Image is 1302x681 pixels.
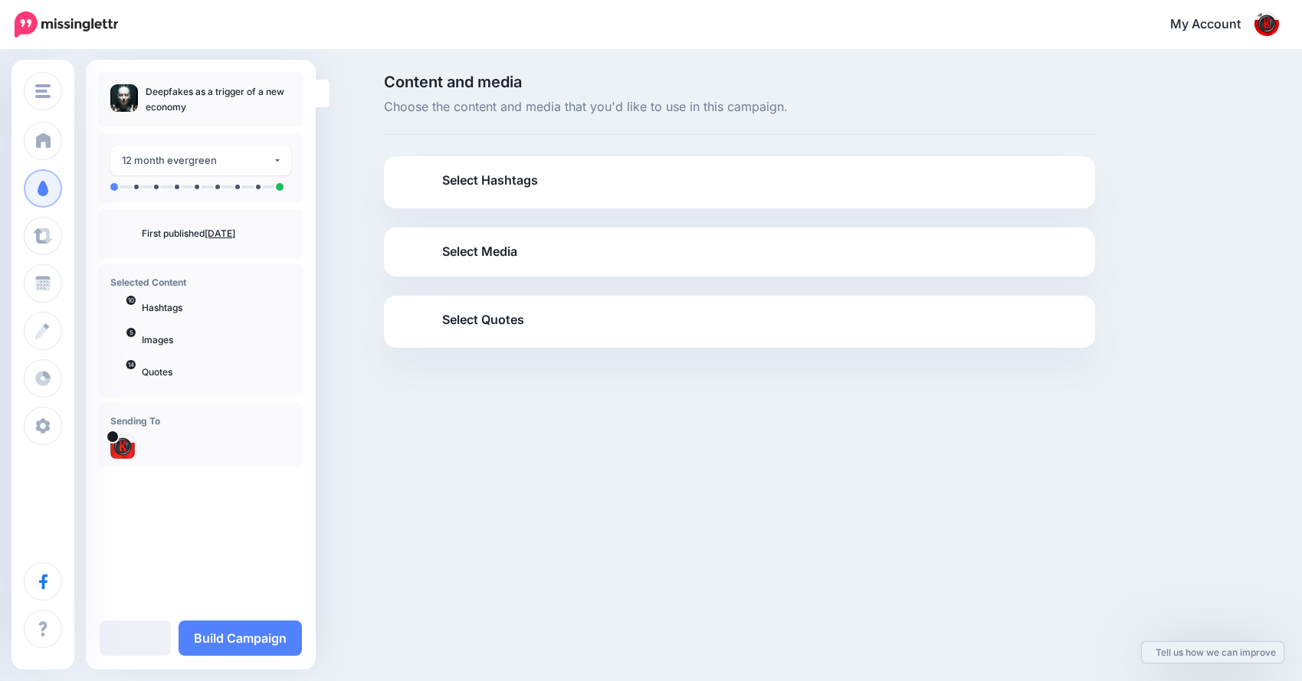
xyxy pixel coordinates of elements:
span: 5 [126,328,136,337]
span: 10 [126,296,136,305]
img: menu.png [35,84,51,98]
span: Select Media [442,241,517,262]
p: Images [142,333,291,347]
span: Content and media [384,74,1095,90]
p: Hashtags [142,301,291,315]
p: Quotes [142,365,291,379]
h4: Selected Content [110,277,291,288]
img: Missinglettr [15,11,118,38]
img: 0699675f22659b649ec41e69f53956c5_thumb.jpg [110,84,138,112]
span: 14 [126,360,136,369]
button: 12 month evergreen [110,146,291,175]
a: Tell us how we can improve [1142,642,1284,663]
h4: Sending To [110,415,291,427]
a: Select Quotes [399,308,1080,348]
p: Deepfakes as a trigger of a new economy [146,84,291,115]
a: Select Hashtags [399,169,1080,208]
p: First published [142,227,291,241]
a: [DATE] [205,228,235,239]
a: My Account [1155,6,1279,44]
div: 12 month evergreen [122,152,273,169]
span: Select Quotes [442,309,524,330]
a: Select Media [399,240,1080,264]
img: U_1HT5Ka-28150.png [110,434,135,459]
span: Select Hashtags [442,170,538,191]
span: Choose the content and media that you'd like to use in this campaign. [384,97,1095,117]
